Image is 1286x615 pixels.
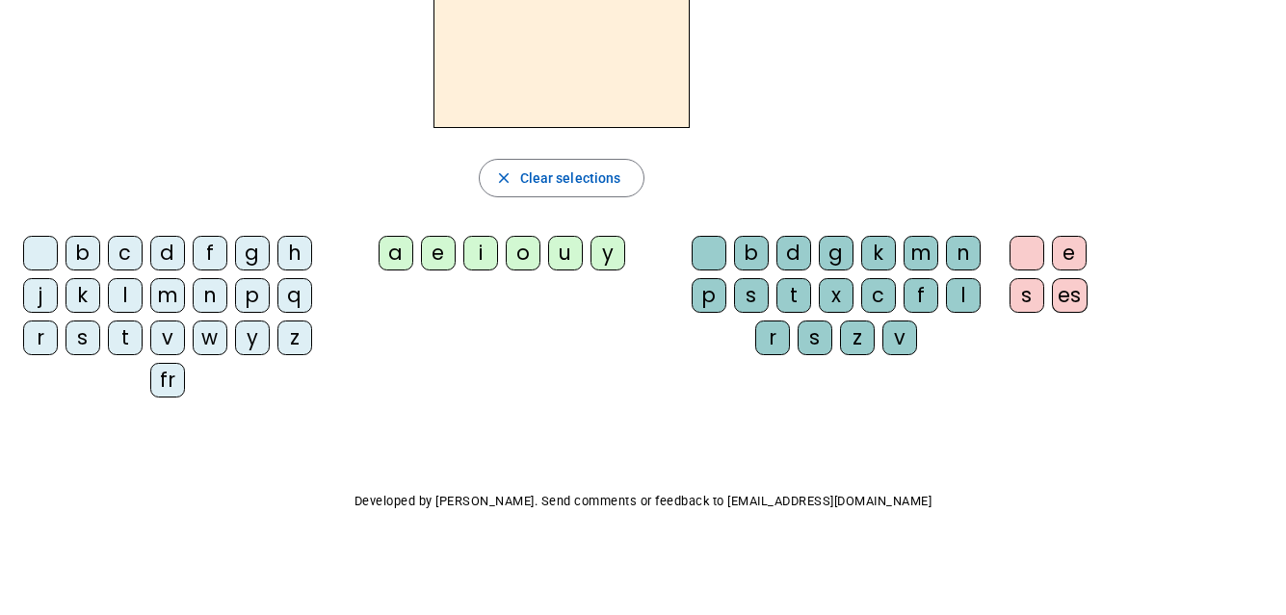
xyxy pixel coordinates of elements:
div: c [861,278,896,313]
div: v [882,320,917,355]
div: f [193,236,227,270]
div: b [734,236,769,270]
div: d [150,236,185,270]
div: x [819,278,853,313]
div: l [108,278,143,313]
div: d [776,236,811,270]
div: y [591,236,625,270]
div: es [1052,278,1088,313]
div: f [904,278,938,313]
div: i [463,236,498,270]
div: n [946,236,981,270]
div: s [1010,278,1044,313]
div: r [23,320,58,355]
div: b [66,236,100,270]
mat-icon: close [495,169,512,187]
div: m [150,278,185,313]
div: y [235,320,270,355]
div: k [861,236,896,270]
button: Clear selections [479,159,645,197]
div: w [193,320,227,355]
div: c [108,236,143,270]
div: p [235,278,270,313]
div: q [277,278,312,313]
div: g [235,236,270,270]
p: Developed by [PERSON_NAME]. Send comments or feedback to [EMAIL_ADDRESS][DOMAIN_NAME] [15,490,1271,513]
div: l [946,278,981,313]
div: t [108,320,143,355]
div: o [506,236,540,270]
div: s [66,320,100,355]
div: e [1052,236,1087,270]
div: t [776,278,811,313]
div: m [904,236,938,270]
div: u [548,236,583,270]
div: s [734,278,769,313]
div: g [819,236,853,270]
div: j [23,278,58,313]
span: Clear selections [520,167,621,190]
div: e [421,236,456,270]
div: a [379,236,413,270]
div: r [755,320,790,355]
div: z [840,320,875,355]
div: p [692,278,726,313]
div: v [150,320,185,355]
div: n [193,278,227,313]
div: s [798,320,832,355]
div: z [277,320,312,355]
div: fr [150,363,185,397]
div: k [66,278,100,313]
div: h [277,236,312,270]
